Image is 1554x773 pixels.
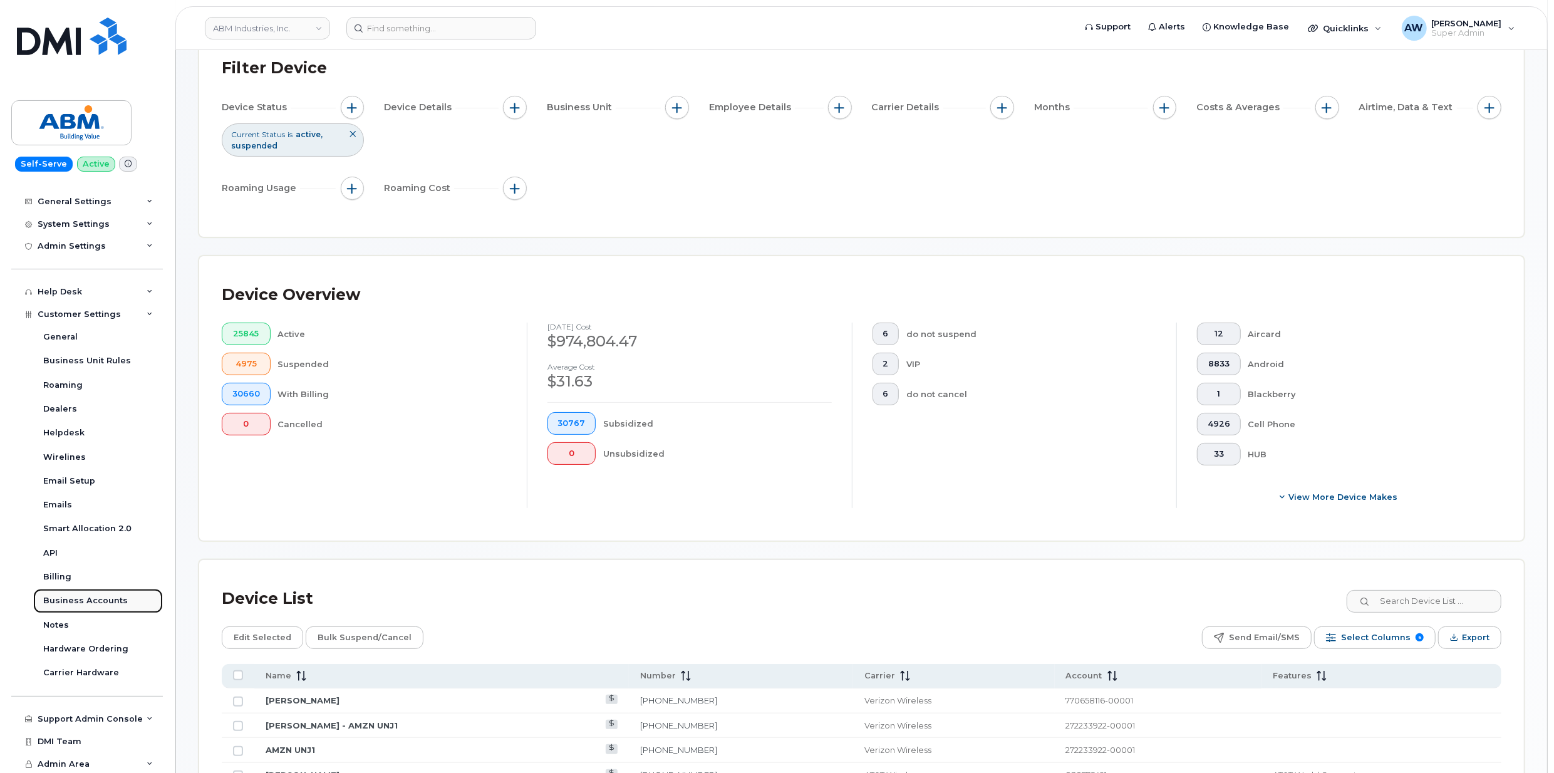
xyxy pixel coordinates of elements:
div: do not suspend [906,323,1156,345]
span: active [296,130,323,139]
span: Verizon Wireless [864,720,931,730]
span: 770658116-00001 [1066,695,1134,705]
input: Search Device List ... [1347,590,1501,613]
a: Knowledge Base [1194,14,1298,39]
span: AW [1405,21,1424,36]
div: Blackberry [1248,383,1481,405]
div: do not cancel [906,383,1156,405]
button: Export [1438,626,1501,649]
div: $31.63 [547,371,832,392]
span: 30660 [232,389,260,399]
button: 30660 [222,383,271,405]
h4: [DATE] cost [547,323,832,331]
div: Android [1248,353,1481,375]
div: HUB [1248,443,1481,465]
span: 30767 [558,418,586,428]
span: is [287,129,293,140]
a: [PERSON_NAME] - AMZN UNJ1 [266,720,398,730]
span: 12 [1208,329,1230,339]
span: 6 [883,329,888,339]
a: [PHONE_NUMBER] [640,745,717,755]
span: Carrier [864,670,895,682]
div: Device Overview [222,279,360,311]
span: Support [1096,21,1131,33]
span: 272233922-00001 [1066,745,1136,755]
span: 4975 [232,359,260,369]
a: View Last Bill [606,744,618,754]
span: Name [266,670,291,682]
span: Business Unit [547,101,616,114]
button: 33 [1197,443,1241,465]
span: Costs & Averages [1196,101,1283,114]
span: Features [1273,670,1312,682]
span: 6 [883,389,888,399]
input: Find something... [346,17,536,39]
span: 0 [232,419,260,429]
button: 30767 [547,412,596,435]
span: 4926 [1208,419,1230,429]
span: Alerts [1159,21,1185,33]
span: Device Details [384,101,455,114]
a: Alerts [1139,14,1194,39]
a: View Last Bill [606,695,618,704]
button: 12 [1197,323,1241,345]
button: 1 [1197,383,1241,405]
span: View More Device Makes [1289,491,1398,503]
span: Carrier Details [872,101,943,114]
span: Bulk Suspend/Cancel [318,628,412,647]
button: Edit Selected [222,626,303,649]
span: [PERSON_NAME] [1432,18,1502,28]
div: With Billing [278,383,507,405]
span: Number [640,670,676,682]
button: 4926 [1197,413,1241,435]
a: Support [1076,14,1139,39]
div: Cancelled [278,413,507,435]
span: Roaming Usage [222,182,300,195]
span: 6 [1416,633,1424,641]
button: 0 [547,442,596,465]
span: Employee Details [709,101,795,114]
div: Alyssa Wagner [1393,16,1524,41]
span: suspended [231,141,277,150]
div: Active [278,323,507,345]
span: 0 [558,449,586,459]
span: 2 [883,359,888,369]
a: AMZN UNJ1 [266,745,315,755]
span: Roaming Cost [384,182,454,195]
div: Subsidized [603,412,831,435]
span: 33 [1208,449,1230,459]
div: Device List [222,583,313,615]
div: Filter Device [222,52,327,85]
button: 6 [873,383,899,405]
a: ABM Industries, Inc. [205,17,330,39]
span: Months [1034,101,1074,114]
span: Edit Selected [234,628,291,647]
div: Suspended [278,353,507,375]
button: 8833 [1197,353,1241,375]
span: 25845 [232,329,260,339]
button: Bulk Suspend/Cancel [306,626,423,649]
span: Select Columns [1341,628,1411,647]
span: Verizon Wireless [864,695,931,705]
button: 2 [873,353,899,375]
div: Unsubsidized [603,442,831,465]
span: Device Status [222,101,291,114]
a: View Last Bill [606,720,618,729]
span: Send Email/SMS [1229,628,1300,647]
span: Airtime, Data & Text [1359,101,1457,114]
button: 25845 [222,323,271,345]
div: Cell Phone [1248,413,1481,435]
button: 6 [873,323,899,345]
span: Quicklinks [1323,23,1369,33]
button: 4975 [222,353,271,375]
button: Select Columns 6 [1314,626,1436,649]
h4: Average cost [547,363,832,371]
a: [PHONE_NUMBER] [640,720,717,730]
span: Export [1462,628,1489,647]
a: [PERSON_NAME] [266,695,339,705]
button: Send Email/SMS [1202,626,1312,649]
div: Quicklinks [1299,16,1391,41]
span: Current Status [231,129,285,140]
span: Verizon Wireless [864,745,931,755]
div: $974,804.47 [547,331,832,352]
